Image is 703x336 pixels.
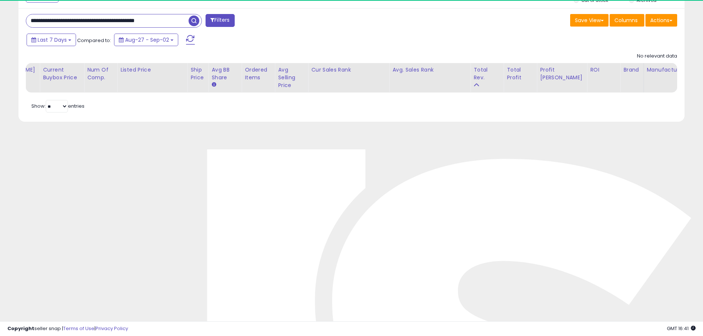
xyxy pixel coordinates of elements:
div: Num of Comp. [87,66,114,82]
button: Filters [206,14,234,27]
span: Compared to: [77,37,111,44]
div: ROI [590,66,617,74]
div: Profit [PERSON_NAME] [540,66,584,82]
div: Avg BB Share [211,66,238,82]
span: Aug-27 - Sep-02 [125,36,169,44]
span: Columns [614,17,638,24]
div: Brand [623,66,640,74]
div: Manufacturer [647,66,686,74]
div: Total Profit [507,66,534,82]
div: Total Rev. [473,66,500,82]
div: Avg Selling Price [278,66,305,89]
div: Ordered Items [245,66,272,82]
button: Last 7 Days [27,34,76,46]
button: Actions [645,14,677,27]
div: Ship Price [190,66,205,82]
div: Cur Sales Rank [311,66,386,74]
button: Columns [610,14,644,27]
span: Show: entries [31,103,85,110]
span: Last 7 Days [38,36,67,44]
div: Listed Price [120,66,184,74]
div: Current Buybox Price [43,66,81,82]
div: Avg. Sales Rank [392,66,467,74]
div: No relevant data [637,53,677,60]
small: Avg BB Share. [211,82,216,88]
button: Aug-27 - Sep-02 [114,34,178,46]
button: Save View [570,14,609,27]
